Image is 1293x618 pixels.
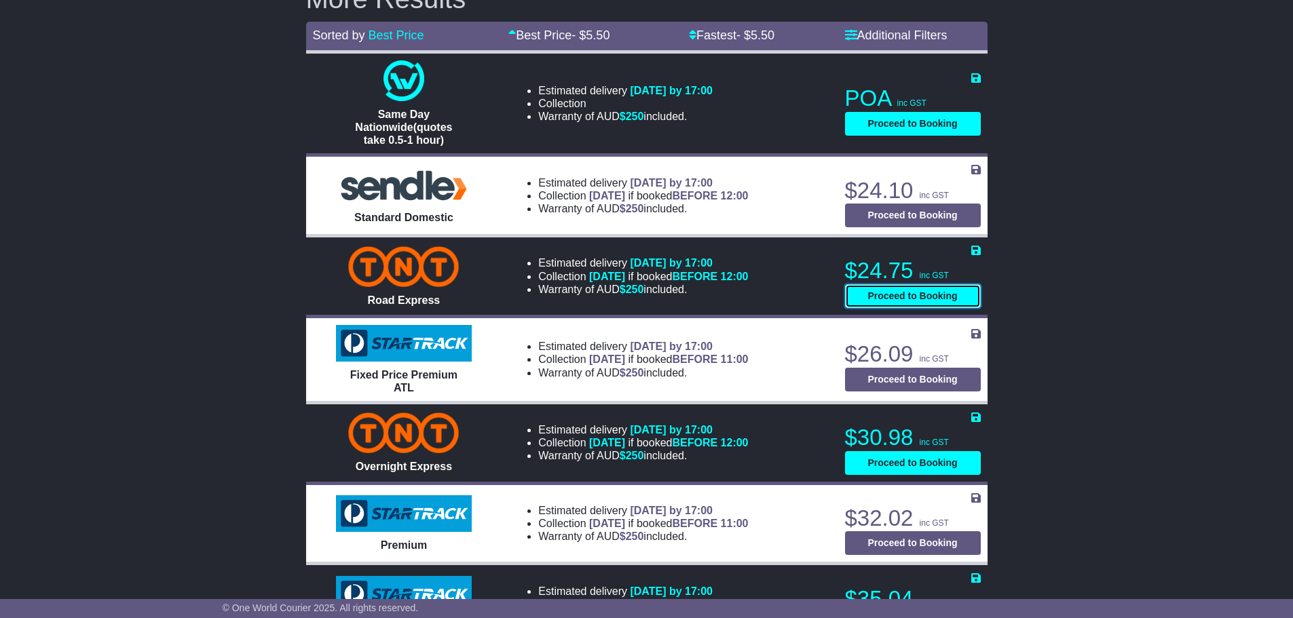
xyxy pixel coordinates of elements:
span: BEFORE [672,437,717,448]
button: Proceed to Booking [845,531,981,555]
span: inc GST [920,271,949,280]
button: Proceed to Booking [845,368,981,391]
span: 5.50 [751,28,774,42]
span: 11:00 [721,353,749,365]
span: © One World Courier 2025. All rights reserved. [223,602,419,613]
span: 12:00 [721,437,749,448]
span: [DATE] by 17:00 [630,505,713,516]
p: $24.10 [845,177,981,204]
span: [DATE] [589,190,625,201]
span: 250 [626,450,644,461]
span: 250 [626,111,644,122]
span: Premium [381,539,427,551]
span: BEFORE [672,598,717,610]
li: Collection [538,189,748,202]
span: [DATE] [589,353,625,365]
button: Proceed to Booking [845,204,981,227]
button: Proceed to Booking [845,112,981,136]
li: Warranty of AUD included. [538,366,748,379]
span: 250 [626,367,644,379]
a: Additional Filters [845,28,948,42]
span: inc GST [897,98,926,108]
span: $ [620,203,644,214]
img: StarTrack: Fixed Price Premium ATL [336,325,472,362]
span: 250 [626,284,644,295]
span: Standard Domestic [354,212,453,223]
span: - $ [571,28,610,42]
li: Estimated delivery [538,84,713,97]
li: Estimated delivery [538,176,748,189]
li: Warranty of AUD included. [538,530,748,543]
span: 12:00 [721,190,749,201]
span: BEFORE [672,271,717,282]
p: $24.75 [845,257,981,284]
p: POA [845,85,981,112]
li: Estimated delivery [538,256,748,269]
li: Estimated delivery [538,423,748,436]
span: Fixed Price Premium ATL [350,369,457,393]
li: Estimated delivery [538,504,748,517]
img: StarTrack: Express ATL [336,576,472,613]
span: [DATE] by 17:00 [630,177,713,189]
img: One World Courier: Same Day Nationwide(quotes take 0.5-1 hour) [383,60,424,101]
span: BEFORE [672,353,717,365]
li: Warranty of AUD included. [538,110,713,123]
span: Same Day Nationwide(quotes take 0.5-1 hour) [355,109,452,146]
img: StarTrack: Premium [336,495,472,532]
img: Sendle: Standard Domestic [336,167,472,204]
li: Warranty of AUD included. [538,449,748,462]
span: 250 [626,203,644,214]
span: if booked [589,518,748,529]
p: $30.98 [845,424,981,451]
span: 250 [626,530,644,542]
span: 11:00 [721,598,749,610]
span: $ [620,367,644,379]
span: [DATE] [589,437,625,448]
li: Estimated delivery [538,585,748,598]
span: - $ [736,28,774,42]
span: $ [620,530,644,542]
span: if booked [589,437,748,448]
span: [DATE] by 17:00 [630,424,713,436]
button: Proceed to Booking [845,284,981,308]
span: Road Express [368,294,441,306]
span: Overnight Express [356,461,452,472]
li: Collection [538,598,748,611]
li: Collection [538,353,748,366]
span: inc GST [920,191,949,200]
img: TNT Domestic: Overnight Express [348,412,459,453]
span: Sorted by [313,28,365,42]
li: Collection [538,97,713,110]
span: [DATE] by 17:00 [630,85,713,96]
span: inc GST [920,438,949,447]
span: if booked [589,190,748,201]
a: Best Price [369,28,424,42]
p: $32.02 [845,505,981,532]
span: $ [620,284,644,295]
a: Best Price- $5.50 [508,28,610,42]
a: Fastest- $5.50 [689,28,774,42]
li: Collection [538,436,748,449]
span: $ [620,111,644,122]
button: Proceed to Booking [845,451,981,475]
span: 11:00 [721,518,749,529]
span: [DATE] by 17:00 [630,585,713,597]
p: $35.04 [845,585,981,613]
span: if booked [589,353,748,365]
li: Warranty of AUD included. [538,202,748,215]
span: inc GST [920,518,949,528]
span: 12:00 [721,271,749,282]
span: [DATE] by 17:00 [630,257,713,269]
img: TNT Domestic: Road Express [348,246,459,287]
li: Warranty of AUD included. [538,283,748,296]
span: [DATE] [589,598,625,610]
span: [DATE] [589,271,625,282]
li: Collection [538,517,748,530]
li: Collection [538,270,748,283]
span: [DATE] by 17:00 [630,341,713,352]
span: inc GST [920,354,949,364]
span: if booked [589,598,748,610]
span: [DATE] [589,518,625,529]
p: $26.09 [845,341,981,368]
span: if booked [589,271,748,282]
